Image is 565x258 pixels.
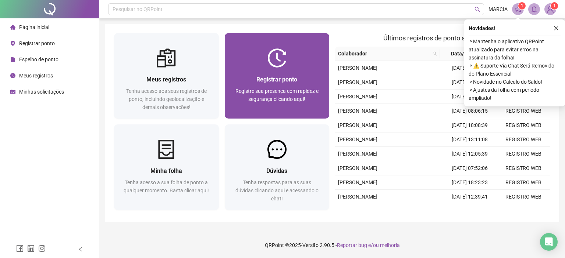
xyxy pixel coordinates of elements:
[19,40,55,46] span: Registrar ponto
[19,57,58,62] span: Espelho de ponto
[469,37,561,62] span: ⚬ Mantenha o aplicativo QRPoint atualizado para evitar erros na assinatura da folha!
[19,73,53,79] span: Meus registros
[469,24,495,32] span: Novidades !
[235,179,319,201] span: Tenha respostas para as suas dúvidas clicando aqui e acessando o chat!
[114,124,219,210] a: Minha folhaTenha acesso a sua folha de ponto a qualquer momento. Basta clicar aqui!
[146,76,186,83] span: Meus registros
[443,90,497,104] td: [DATE] 12:05:28
[497,118,550,132] td: REGISTRO WEB
[443,132,497,147] td: [DATE] 13:11:08
[78,247,83,252] span: left
[10,41,15,46] span: environment
[114,33,219,119] a: Meus registrosTenha acesso aos seus registros de ponto, incluindo geolocalização e demais observa...
[443,204,497,218] td: [DATE] 12:10:49
[302,242,319,248] span: Versão
[553,3,556,8] span: 1
[443,104,497,118] td: [DATE] 08:06:15
[497,147,550,161] td: REGISTRO WEB
[266,167,287,174] span: Dúvidas
[19,89,64,95] span: Minhas solicitações
[19,24,49,30] span: Página inicial
[469,78,561,86] span: ⚬ Novidade no Cálculo do Saldo!
[338,122,377,128] span: [PERSON_NAME]
[443,118,497,132] td: [DATE] 18:08:39
[540,233,558,251] div: Open Intercom Messenger
[338,194,377,200] span: [PERSON_NAME]
[338,79,377,85] span: [PERSON_NAME]
[338,50,430,58] span: Colaborador
[10,57,15,62] span: file
[235,88,319,102] span: Registre sua presença com rapidez e segurança clicando aqui!
[150,167,182,174] span: Minha folha
[126,88,207,110] span: Tenha acesso aos seus registros de ponto, incluindo geolocalização e demais observações!
[443,147,497,161] td: [DATE] 12:05:39
[431,48,438,59] span: search
[338,108,377,114] span: [PERSON_NAME]
[338,65,377,71] span: [PERSON_NAME]
[10,25,15,30] span: home
[497,204,550,218] td: REGISTRO WEB
[337,242,400,248] span: Reportar bug e/ou melhoria
[521,3,523,8] span: 1
[531,6,537,12] span: bell
[443,75,497,90] td: [DATE] 13:05:02
[225,124,330,210] a: DúvidasTenha respostas para as suas dúvidas clicando aqui e acessando o chat!
[488,5,508,13] span: MARCIA
[554,26,559,31] span: close
[497,190,550,204] td: REGISTRO WEB
[338,94,377,99] span: [PERSON_NAME]
[497,104,550,118] td: REGISTRO WEB
[338,165,377,171] span: [PERSON_NAME]
[497,175,550,190] td: REGISTRO WEB
[515,6,521,12] span: notification
[475,7,480,12] span: search
[383,34,502,42] span: Últimos registros de ponto sincronizados
[443,175,497,190] td: [DATE] 18:23:23
[10,73,15,78] span: clock-circle
[38,245,46,252] span: instagram
[16,245,24,252] span: facebook
[225,33,330,119] a: Registrar pontoRegistre sua presença com rapidez e segurança clicando aqui!
[440,47,492,61] th: Data/Hora
[551,2,558,10] sup: Atualize o seu contato no menu Meus Dados
[497,161,550,175] td: REGISTRO WEB
[338,179,377,185] span: [PERSON_NAME]
[497,132,550,147] td: REGISTRO WEB
[27,245,35,252] span: linkedin
[10,89,15,94] span: schedule
[545,4,556,15] img: 94132
[518,2,526,10] sup: 1
[124,179,209,193] span: Tenha acesso a sua folha de ponto a qualquer momento. Basta clicar aqui!
[99,232,565,258] footer: QRPoint © 2025 - 2.90.5 -
[338,151,377,157] span: [PERSON_NAME]
[469,62,561,78] span: ⚬ ⚠️ Suporte Via Chat Será Removido do Plano Essencial
[469,86,561,102] span: ⚬ Ajustes da folha com período ampliado!
[443,50,483,58] span: Data/Hora
[443,190,497,204] td: [DATE] 12:39:41
[433,51,437,56] span: search
[338,137,377,142] span: [PERSON_NAME]
[256,76,297,83] span: Registrar ponto
[443,61,497,75] td: [DATE] 18:01:59
[443,161,497,175] td: [DATE] 07:52:06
